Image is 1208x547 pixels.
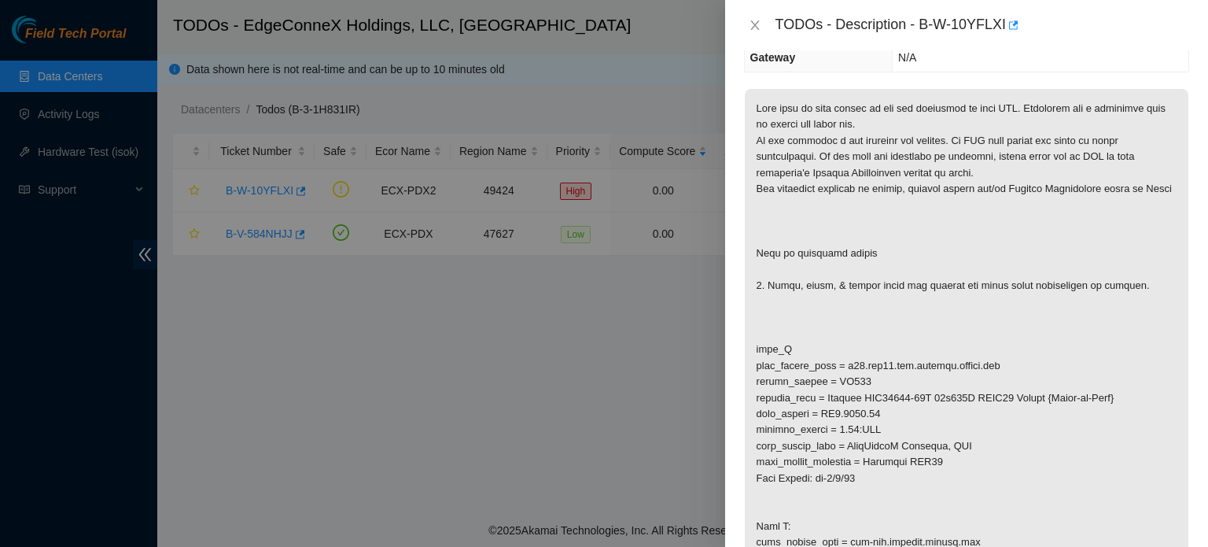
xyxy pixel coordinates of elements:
[775,13,1189,38] div: TODOs - Description - B-W-10YFLXI
[750,51,796,64] span: Gateway
[744,18,766,33] button: Close
[749,19,761,31] span: close
[898,51,916,64] span: N/A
